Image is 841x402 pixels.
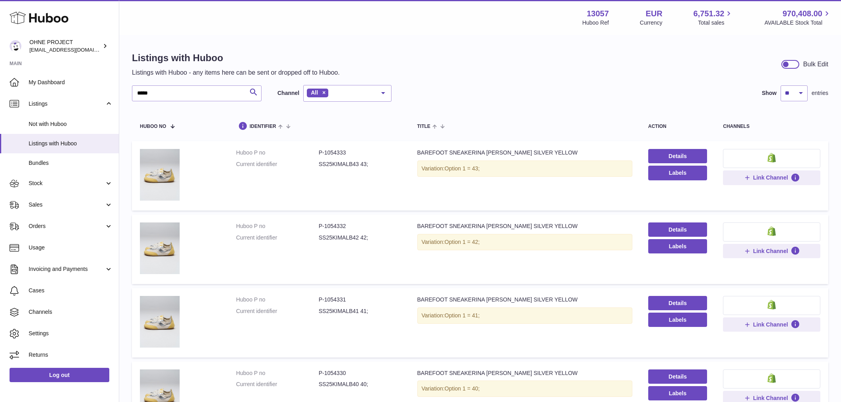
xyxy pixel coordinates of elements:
[767,300,776,309] img: shopify-small.png
[29,330,113,337] span: Settings
[645,8,662,19] strong: EUR
[29,100,105,108] span: Listings
[29,244,113,251] span: Usage
[277,89,299,97] label: Channel
[29,79,113,86] span: My Dashboard
[319,160,401,168] dd: SS25KIMALB43 43;
[648,386,707,400] button: Labels
[648,239,707,253] button: Labels
[753,394,788,402] span: Link Channel
[648,369,707,384] a: Details
[723,317,820,332] button: Link Channel
[29,159,113,167] span: Bundles
[319,369,401,377] dd: P-1054330
[29,120,113,128] span: Not with Huboo
[417,369,632,377] div: BAREFOOT SNEAKERINA [PERSON_NAME] SILVER YELLOW
[311,89,318,96] span: All
[640,19,663,27] div: Currency
[236,234,319,242] dt: Current identifier
[445,239,480,245] span: Option 1 = 42;
[29,180,105,187] span: Stock
[236,369,319,377] dt: Huboo P no
[445,312,480,319] span: Option 1 = 41;
[140,296,180,348] img: BAREFOOT SNEAKERINA KIMA LIBERTAS SILVER YELLOW
[132,68,340,77] p: Listings with Huboo - any items here can be sent or dropped off to Huboo.
[319,381,401,388] dd: SS25KIMALB40 40;
[319,234,401,242] dd: SS25KIMALB42 42;
[767,226,776,236] img: shopify-small.png
[29,140,113,147] span: Listings with Huboo
[648,149,707,163] a: Details
[648,166,707,180] button: Labels
[723,244,820,258] button: Link Channel
[698,19,733,27] span: Total sales
[753,247,788,255] span: Link Channel
[582,19,609,27] div: Huboo Ref
[236,307,319,315] dt: Current identifier
[417,296,632,303] div: BAREFOOT SNEAKERINA [PERSON_NAME] SILVER YELLOW
[140,124,166,129] span: Huboo no
[29,287,113,294] span: Cases
[319,307,401,315] dd: SS25KIMALB41 41;
[587,8,609,19] strong: 13057
[723,124,820,129] div: channels
[417,381,632,397] div: Variation:
[753,174,788,181] span: Link Channel
[767,153,776,162] img: shopify-small.png
[767,373,776,383] img: shopify-small.png
[29,265,105,273] span: Invoicing and Payments
[812,89,828,97] span: entries
[29,222,105,230] span: Orders
[236,160,319,168] dt: Current identifier
[417,307,632,324] div: Variation:
[236,222,319,230] dt: Huboo P no
[319,149,401,157] dd: P-1054333
[29,39,101,54] div: OHNE PROJECT
[417,124,430,129] span: title
[417,234,632,250] div: Variation:
[10,368,109,382] a: Log out
[132,52,340,64] h1: Listings with Huboo
[29,201,105,209] span: Sales
[140,149,180,201] img: BAREFOOT SNEAKERINA KIMA LIBERTAS SILVER YELLOW
[319,296,401,303] dd: P-1054331
[694,8,734,27] a: 6,751.32 Total sales
[648,124,707,129] div: action
[445,165,480,172] span: Option 1 = 43;
[417,160,632,177] div: Variation:
[29,351,113,359] span: Returns
[723,170,820,185] button: Link Channel
[753,321,788,328] span: Link Channel
[803,60,828,69] div: Bulk Edit
[762,89,777,97] label: Show
[29,308,113,316] span: Channels
[236,296,319,303] dt: Huboo P no
[29,46,117,53] span: [EMAIL_ADDRESS][DOMAIN_NAME]
[648,222,707,237] a: Details
[417,222,632,230] div: BAREFOOT SNEAKERINA [PERSON_NAME] SILVER YELLOW
[764,19,831,27] span: AVAILABLE Stock Total
[694,8,725,19] span: 6,751.32
[445,385,480,392] span: Option 1 = 40;
[648,313,707,327] button: Labels
[417,149,632,157] div: BAREFOOT SNEAKERINA [PERSON_NAME] SILVER YELLOW
[10,40,21,52] img: internalAdmin-13057@internal.huboo.com
[236,381,319,388] dt: Current identifier
[140,222,180,274] img: BAREFOOT SNEAKERINA KIMA LIBERTAS SILVER YELLOW
[783,8,822,19] span: 970,408.00
[236,149,319,157] dt: Huboo P no
[648,296,707,310] a: Details
[764,8,831,27] a: 970,408.00 AVAILABLE Stock Total
[250,124,276,129] span: identifier
[319,222,401,230] dd: P-1054332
